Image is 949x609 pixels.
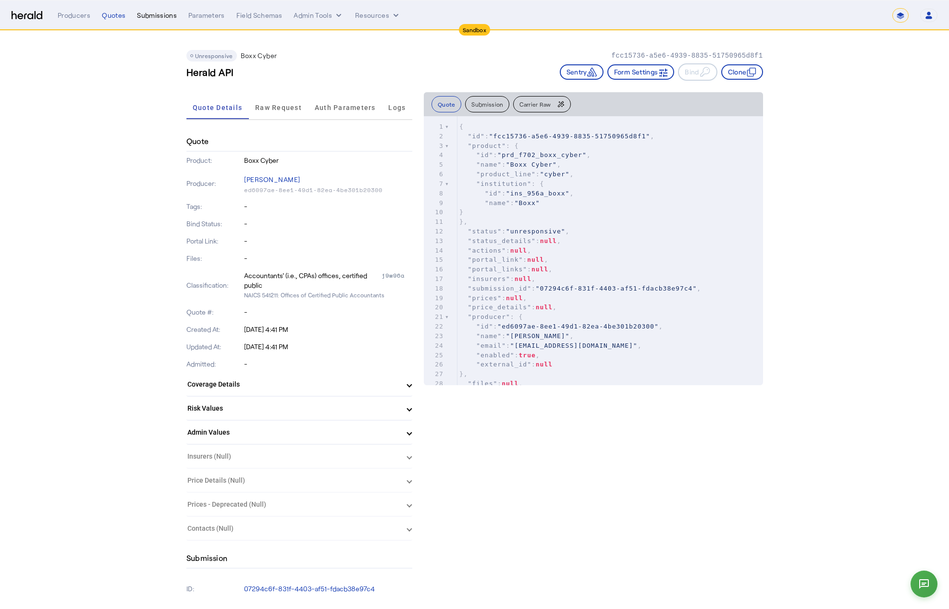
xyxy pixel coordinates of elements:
span: : { [459,313,523,320]
p: Bind Status: [186,219,243,229]
p: ID: [186,582,243,596]
span: : , [459,133,654,140]
p: Producer: [186,179,243,188]
div: Accountants' (i.e., CPAs) offices, certified public [244,271,380,290]
p: Boxx Cyber [244,156,412,165]
span: "submission_id" [468,285,531,292]
span: "07294c6f-831f-4403-af51-fdacb38e97c4" [536,285,697,292]
span: : , [459,294,527,302]
p: [PERSON_NAME] [244,173,412,186]
mat-panel-title: Coverage Details [187,379,400,390]
span: "product" [468,142,506,149]
span: "fcc15736-a5e6-4939-8835-51750965d8f1" [489,133,650,140]
div: j9w96a [382,271,412,290]
div: 19 [424,293,445,303]
div: 12 [424,227,445,236]
p: [DATE] 4:41 PM [244,342,412,352]
div: Field Schemas [236,11,283,20]
div: Producers [58,11,90,20]
p: Tags: [186,202,243,211]
span: : , [459,228,570,235]
div: 9 [424,198,445,208]
span: Quote Details [193,104,242,111]
div: 20 [424,303,445,312]
p: fcc15736-a5e6-4939-8835-51750965d8f1 [611,51,763,61]
button: Resources dropdown menu [355,11,401,20]
button: Quote [431,96,462,112]
span: "unresponsive" [506,228,566,235]
span: true [519,352,536,359]
img: Herald Logo [12,11,42,20]
span: : [459,199,540,207]
button: Carrier Raw [513,96,570,112]
span: : , [459,323,663,330]
span: { [459,123,464,130]
button: Sentry [560,64,604,80]
span: "portal_link" [468,256,523,263]
span: : , [459,380,523,387]
span: : , [459,247,531,254]
div: 6 [424,170,445,179]
span: "name" [485,199,510,207]
span: : { [459,142,519,149]
span: : { [459,180,544,187]
p: - [244,254,412,263]
span: : , [459,352,540,359]
span: null [540,237,557,244]
p: - [244,236,412,246]
mat-expansion-panel-header: Risk Values [186,397,412,420]
p: - [244,359,412,369]
span: "id" [468,133,485,140]
div: 28 [424,379,445,389]
div: 24 [424,341,445,351]
p: 07294c6f-831f-4403-af51-fdacb38e97c4 [244,584,412,594]
span: null [536,304,553,311]
span: : , [459,151,591,158]
span: "ins_956a_boxx" [506,190,569,197]
span: "id" [485,190,502,197]
mat-panel-title: Admin Values [187,427,400,438]
span: "institution" [476,180,531,187]
span: } [459,208,464,216]
button: Form Settings [607,64,675,80]
span: "[PERSON_NAME]" [506,332,569,340]
h4: Submission [186,552,228,564]
span: "insurers" [468,275,510,282]
p: Files: [186,254,243,263]
div: 14 [424,246,445,256]
p: - [244,307,412,317]
span: "external_id" [476,361,531,368]
span: "Boxx" [515,199,540,207]
span: "email" [476,342,506,349]
span: Raw Request [255,104,302,111]
div: 23 [424,331,445,341]
span: null [515,275,531,282]
span: null [527,256,544,263]
span: }, [459,370,468,378]
span: : , [459,171,574,178]
div: 13 [424,236,445,246]
span: : , [459,342,642,349]
div: 1 [424,122,445,132]
span: "status_details" [468,237,536,244]
div: 16 [424,265,445,274]
span: : , [459,332,574,340]
div: 10 [424,207,445,217]
span: Unresponsive [195,52,233,59]
span: : , [459,304,557,311]
div: 25 [424,351,445,360]
p: Quote #: [186,307,243,317]
p: Portal Link: [186,236,243,246]
mat-expansion-panel-header: Admin Values [186,421,412,444]
span: null [510,247,527,254]
div: 15 [424,255,445,265]
span: Logs [388,104,406,111]
span: null [502,380,518,387]
span: : , [459,256,548,263]
span: : , [459,266,553,273]
span: : [459,361,553,368]
div: 4 [424,150,445,160]
button: Submission [465,96,509,112]
div: Sandbox [459,24,490,36]
div: 26 [424,360,445,369]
